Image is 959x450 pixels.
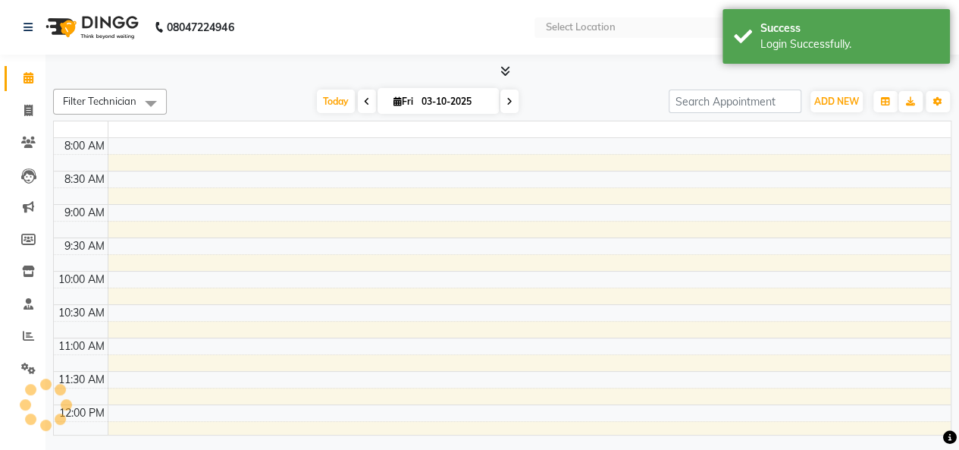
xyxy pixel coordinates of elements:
input: 2025-10-03 [417,90,493,113]
div: 10:30 AM [55,305,108,321]
div: 11:00 AM [55,338,108,354]
span: Filter Technician [63,95,136,107]
div: 9:30 AM [61,238,108,254]
div: Select Location [545,20,615,35]
input: Search Appointment [669,90,801,113]
span: Fri [390,96,417,107]
div: 8:00 AM [61,138,108,154]
div: Login Successfully. [760,36,939,52]
button: ADD NEW [810,91,863,112]
img: logo [39,6,143,49]
div: 12:00 PM [56,405,108,421]
div: 10:00 AM [55,272,108,288]
div: 11:30 AM [55,372,108,388]
div: Success [760,20,939,36]
b: 08047224946 [167,6,233,49]
div: 9:00 AM [61,205,108,221]
div: 8:30 AM [61,172,108,187]
span: ADD NEW [814,96,859,107]
span: Today [317,90,355,113]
